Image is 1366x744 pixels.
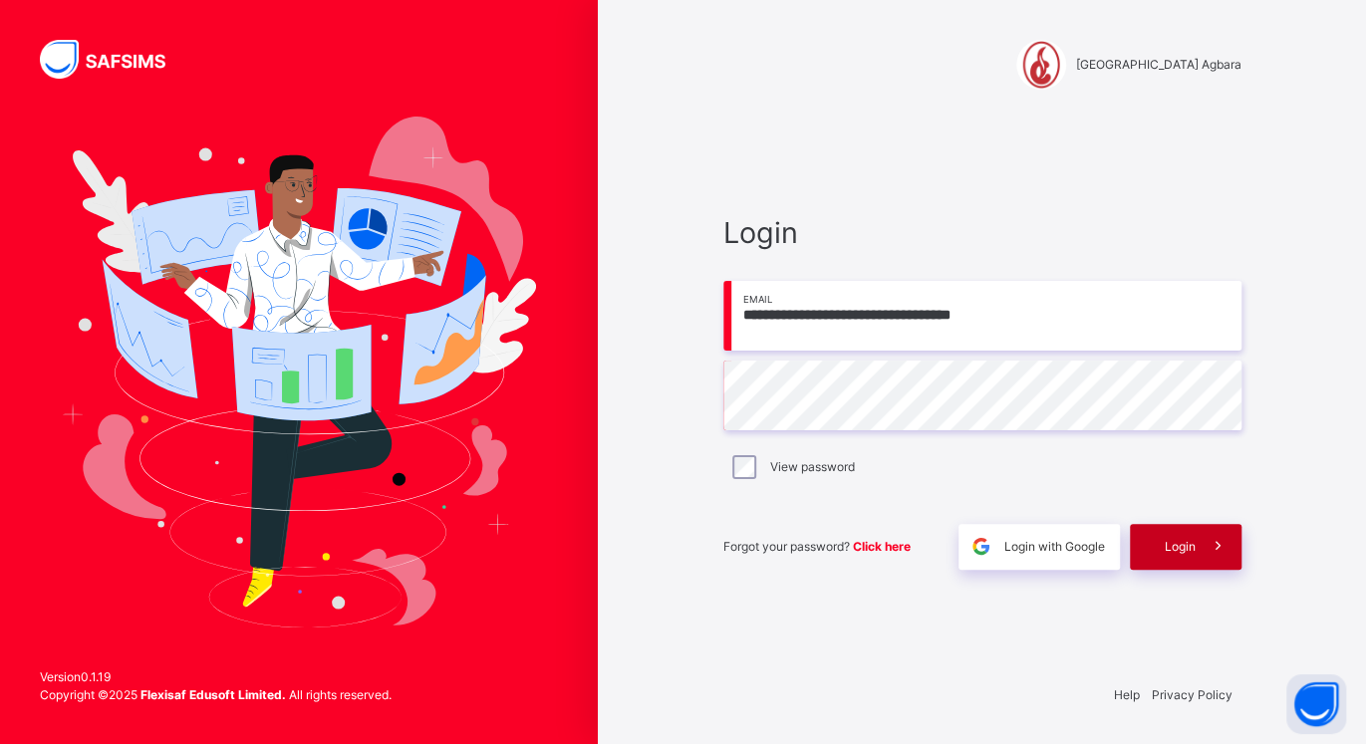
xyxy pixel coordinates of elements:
[40,668,392,686] span: Version 0.1.19
[770,458,855,476] label: View password
[40,40,189,79] img: SAFSIMS Logo
[1152,687,1232,702] a: Privacy Policy
[969,535,992,558] img: google.396cfc9801f0270233282035f929180a.svg
[40,687,392,702] span: Copyright © 2025 All rights reserved.
[723,211,1241,254] span: Login
[853,539,911,554] a: Click here
[1165,538,1196,556] span: Login
[1076,56,1241,74] span: [GEOGRAPHIC_DATA] Agbara
[1286,674,1346,734] button: Open asap
[1114,687,1140,702] a: Help
[140,687,286,702] strong: Flexisaf Edusoft Limited.
[1004,538,1105,556] span: Login with Google
[62,117,536,626] img: Hero Image
[723,539,911,554] span: Forgot your password?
